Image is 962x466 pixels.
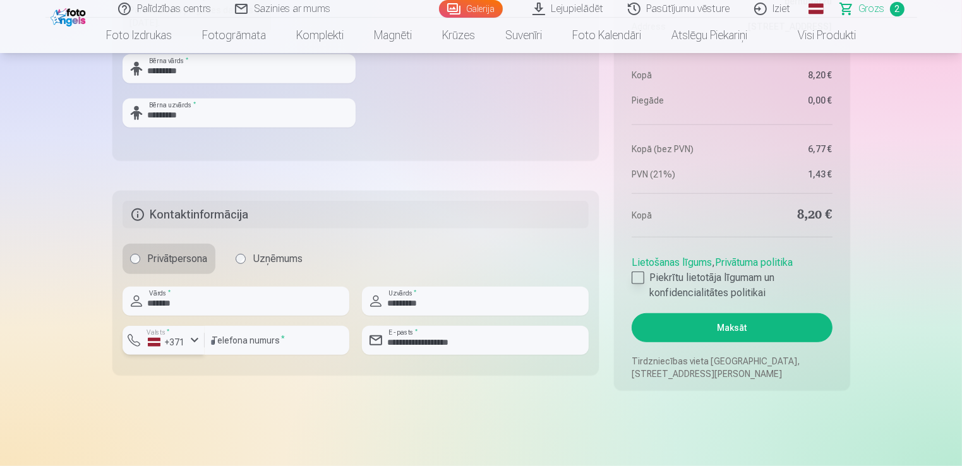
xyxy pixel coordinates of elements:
[236,254,246,264] input: Uzņēmums
[738,168,833,181] dd: 1,43 €
[859,1,885,16] span: Grozs
[123,201,589,229] h5: Kontaktinformācija
[632,256,712,268] a: Lietošanas līgums
[656,18,762,53] a: Atslēgu piekariņi
[890,2,905,16] span: 2
[632,355,832,380] p: Tirdzniecības vieta [GEOGRAPHIC_DATA], [STREET_ADDRESS][PERSON_NAME]
[187,18,281,53] a: Fotogrāmata
[738,94,833,107] dd: 0,00 €
[148,336,186,349] div: +371
[632,250,832,301] div: ,
[427,18,490,53] a: Krūzes
[632,313,832,342] button: Maksāt
[143,328,174,337] label: Valsts
[123,326,205,355] button: Valsts*+371
[123,244,215,274] label: Privātpersona
[91,18,187,53] a: Foto izdrukas
[762,18,871,53] a: Visi produkti
[738,143,833,155] dd: 6,77 €
[359,18,427,53] a: Magnēti
[738,206,833,224] dd: 8,20 €
[738,69,833,81] dd: 8,20 €
[228,244,311,274] label: Uzņēmums
[490,18,557,53] a: Suvenīri
[557,18,656,53] a: Foto kalendāri
[632,94,726,107] dt: Piegāde
[281,18,359,53] a: Komplekti
[632,206,726,224] dt: Kopā
[632,168,726,181] dt: PVN (21%)
[51,5,89,27] img: /fa1
[632,143,726,155] dt: Kopā (bez PVN)
[632,270,832,301] label: Piekrītu lietotāja līgumam un konfidencialitātes politikai
[715,256,793,268] a: Privātuma politika
[632,69,726,81] dt: Kopā
[130,254,140,264] input: Privātpersona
